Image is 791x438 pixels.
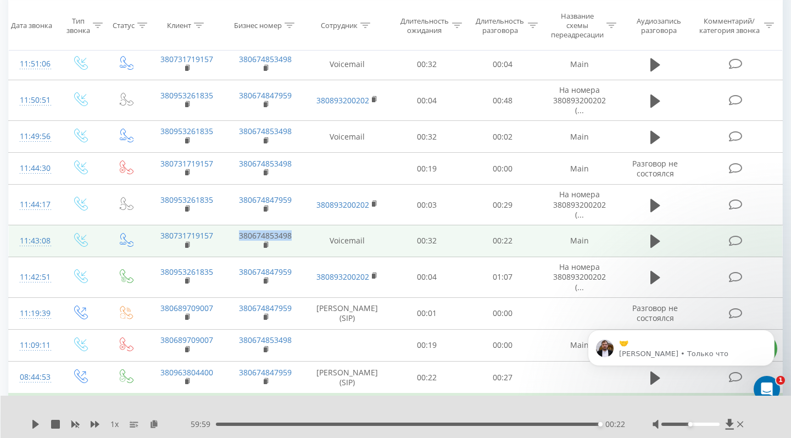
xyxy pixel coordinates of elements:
a: 380674847959 [239,267,292,277]
a: 380731719157 [160,54,213,64]
span: 1 x [110,419,119,430]
td: 00:22 [389,362,465,394]
td: 00:00 [465,329,541,361]
div: Accessibility label [688,422,693,426]
td: [PERSON_NAME] (SIP) [305,362,389,394]
td: Main [541,153,619,185]
td: 00:22 [465,225,541,257]
span: Разговор не состоялся [632,303,678,323]
div: 08:44:53 [20,367,46,388]
div: Сотрудник [321,21,358,30]
span: На номера 380893200202 (... [553,85,606,115]
div: Клиент [167,21,191,30]
iframe: Intercom live chat [754,376,780,402]
span: 59:59 [191,419,216,430]
div: Статус [113,21,135,30]
div: Комментарий/категория звонка [697,16,761,35]
td: 00:48 [465,80,541,121]
td: 00:01 [389,297,465,329]
a: 380674853498 [239,54,292,64]
div: 11:50:51 [20,90,46,111]
a: 380674853498 [239,126,292,136]
td: 00:04 [465,48,541,80]
td: 00:32 [389,48,465,80]
span: 1 [776,376,785,385]
div: 11:43:08 [20,230,46,252]
iframe: Intercom notifications сообщение [571,307,791,408]
a: 380674847959 [239,90,292,101]
td: 00:29 [465,185,541,225]
a: 380893200202 [316,95,369,106]
a: 380731719157 [160,158,213,169]
td: 00:00 [465,297,541,329]
a: 380953261835 [160,126,213,136]
td: 01:07 [465,257,541,298]
a: 380953261835 [160,90,213,101]
div: Аудиозапись разговора [629,16,689,35]
div: Бизнес номер [234,21,282,30]
td: Main [541,225,619,257]
span: На номера 380893200202 (... [553,262,606,292]
div: 11:44:30 [20,158,46,179]
td: 00:27 [465,362,541,394]
span: На номера 380893200202 (... [553,189,606,219]
a: 380953261835 [160,267,213,277]
td: 00:32 [389,121,465,153]
td: 00:19 [389,329,465,361]
td: 00:03 [389,185,465,225]
div: 11:51:06 [20,53,46,75]
a: 380689709007 [160,335,213,345]
a: 380674847959 [239,367,292,378]
td: 00:32 [389,225,465,257]
td: Voicemail [305,48,389,80]
a: 380731719157 [160,230,213,241]
a: 380674853498 [239,158,292,169]
div: 11:49:56 [20,126,46,147]
td: Voicemail [305,121,389,153]
div: 11:09:11 [20,335,46,356]
td: 00:04 [389,80,465,121]
td: Вчера [9,393,783,415]
td: 00:04 [389,257,465,298]
td: Main [541,329,619,361]
a: 380689709007 [160,303,213,313]
div: 11:19:39 [20,303,46,324]
a: 380893200202 [316,271,369,282]
a: 380674853498 [239,335,292,345]
div: 11:44:17 [20,194,46,215]
div: Длительность разговора [475,16,525,35]
td: Voicemail [305,225,389,257]
td: [PERSON_NAME] (SIP) [305,297,389,329]
td: 00:02 [465,121,541,153]
td: 00:19 [389,153,465,185]
a: 380893200202 [316,199,369,210]
div: 11:42:51 [20,267,46,288]
span: 00:22 [605,419,625,430]
a: 380674847959 [239,303,292,313]
td: 00:00 [465,153,541,185]
div: Accessibility label [598,422,603,426]
a: 380953261835 [160,195,213,205]
div: Длительность ожидания [399,16,450,35]
div: Название схемы переадресации [550,12,604,40]
a: 380963804400 [160,367,213,378]
a: 380674847959 [239,195,292,205]
div: Тип звонка [66,16,90,35]
div: Дата звонка [11,21,52,30]
span: Разговор не состоялся [632,158,678,179]
td: Main [541,121,619,153]
a: 380674853498 [239,230,292,241]
td: Main [541,48,619,80]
